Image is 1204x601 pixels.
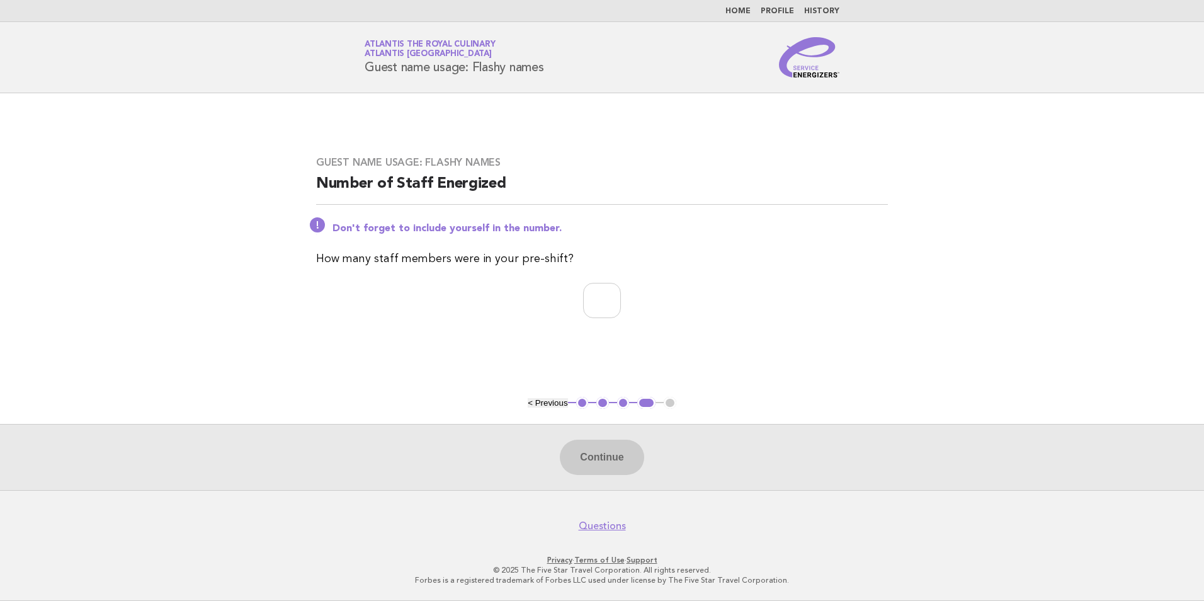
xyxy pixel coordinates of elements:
[316,174,888,205] h2: Number of Staff Energized
[627,556,657,564] a: Support
[365,41,544,74] h1: Guest name usage: Flashy names
[547,556,572,564] a: Privacy
[365,40,495,58] a: Atlantis the Royal CulinaryAtlantis [GEOGRAPHIC_DATA]
[316,250,888,268] p: How many staff members were in your pre-shift?
[332,222,888,235] p: Don't forget to include yourself in the number.
[761,8,794,15] a: Profile
[217,575,987,585] p: Forbes is a registered trademark of Forbes LLC used under license by The Five Star Travel Corpora...
[637,397,656,409] button: 4
[316,156,888,169] h3: Guest name usage: Flashy names
[574,556,625,564] a: Terms of Use
[725,8,751,15] a: Home
[804,8,839,15] a: History
[217,555,987,565] p: · ·
[579,520,626,532] a: Questions
[596,397,609,409] button: 2
[365,50,492,59] span: Atlantis [GEOGRAPHIC_DATA]
[217,565,987,575] p: © 2025 The Five Star Travel Corporation. All rights reserved.
[617,397,630,409] button: 3
[779,37,839,77] img: Service Energizers
[528,398,567,408] button: < Previous
[576,397,589,409] button: 1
